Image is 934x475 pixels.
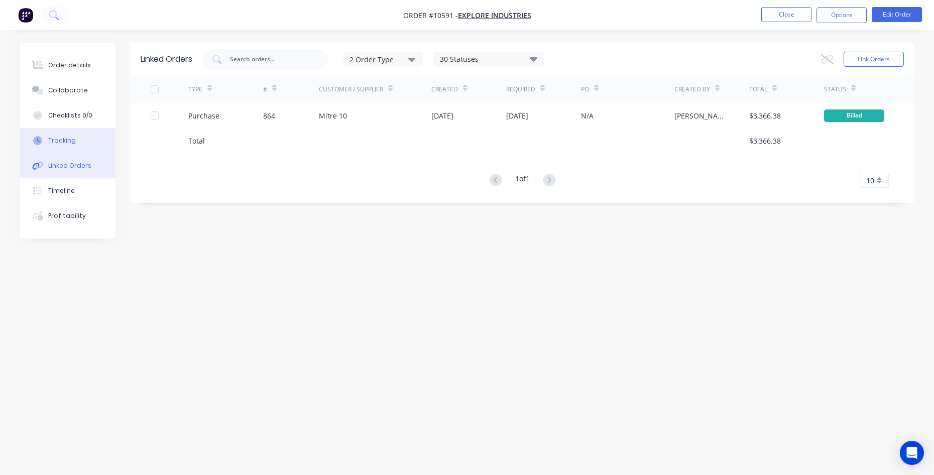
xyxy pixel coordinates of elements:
span: 10 [866,175,874,186]
div: Created [431,85,458,94]
div: Billed [824,109,884,122]
div: Purchase [188,110,219,121]
div: Status [824,85,846,94]
div: Mitre 10 [319,110,347,121]
input: Search orders... [229,54,312,64]
button: Options [816,7,867,23]
div: N/A [581,110,594,121]
div: PO [581,85,589,94]
button: Close [761,7,811,22]
button: Link Orders [844,52,904,67]
div: Linked Orders [48,161,91,170]
div: Profitability [48,211,86,220]
button: Checklists 0/0 [20,103,115,128]
div: Required [506,85,535,94]
div: Created By [674,85,710,94]
button: Timeline [20,178,115,203]
span: Order #10591 - [403,11,458,20]
div: 2 Order Type [349,54,417,64]
div: Linked Orders [141,53,192,65]
div: Checklists 0/0 [48,111,92,120]
div: # [263,85,267,94]
button: Order details [20,53,115,78]
div: Open Intercom Messenger [900,441,924,465]
div: Timeline [48,186,75,195]
div: 30 Statuses [434,54,543,65]
div: Total [749,85,767,94]
button: Collaborate [20,78,115,103]
div: Tracking [48,136,76,145]
a: Explore Industries [458,11,531,20]
div: Total [188,136,205,146]
button: 2 Order Type [343,52,423,67]
div: Collaborate [48,86,88,95]
div: $3,366.38 [749,136,781,146]
button: Linked Orders [20,153,115,178]
div: $3,366.38 [749,110,781,121]
div: TYPE [188,85,202,94]
div: 864 [263,110,275,121]
button: Edit Order [872,7,922,22]
button: Tracking [20,128,115,153]
div: [DATE] [431,110,453,121]
div: [DATE] [506,110,528,121]
div: Order details [48,61,91,70]
div: [PERSON_NAME] [674,110,729,121]
div: Customer / Supplier [319,85,383,94]
div: 1 of 1 [515,173,530,188]
button: Profitability [20,203,115,228]
img: Factory [18,8,33,23]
